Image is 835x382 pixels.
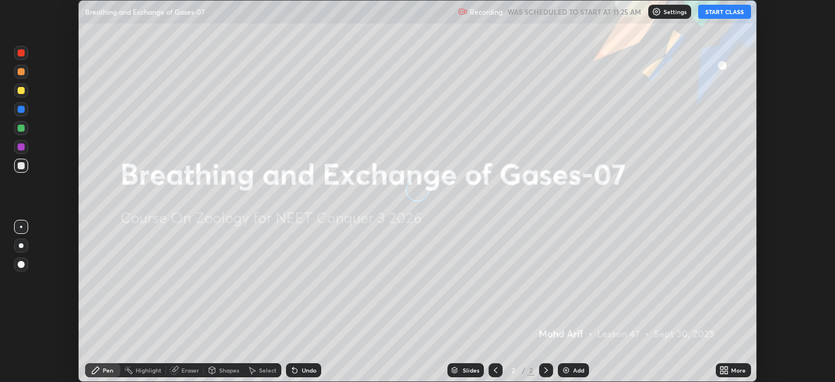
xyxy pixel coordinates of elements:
[463,367,479,373] div: Slides
[302,367,317,373] div: Undo
[527,365,534,376] div: 2
[507,6,641,17] h5: WAS SCHEDULED TO START AT 11:25 AM
[652,7,661,16] img: class-settings-icons
[561,366,571,375] img: add-slide-button
[219,367,239,373] div: Shapes
[573,367,584,373] div: Add
[85,7,205,16] p: Breathing and Exchange of Gases-07
[458,7,467,16] img: recording.375f2c34.svg
[470,8,503,16] p: Recording
[664,9,686,15] p: Settings
[259,367,277,373] div: Select
[521,367,525,374] div: /
[103,367,113,373] div: Pen
[731,367,746,373] div: More
[181,367,199,373] div: Eraser
[507,367,519,374] div: 2
[136,367,161,373] div: Highlight
[698,5,751,19] button: START CLASS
